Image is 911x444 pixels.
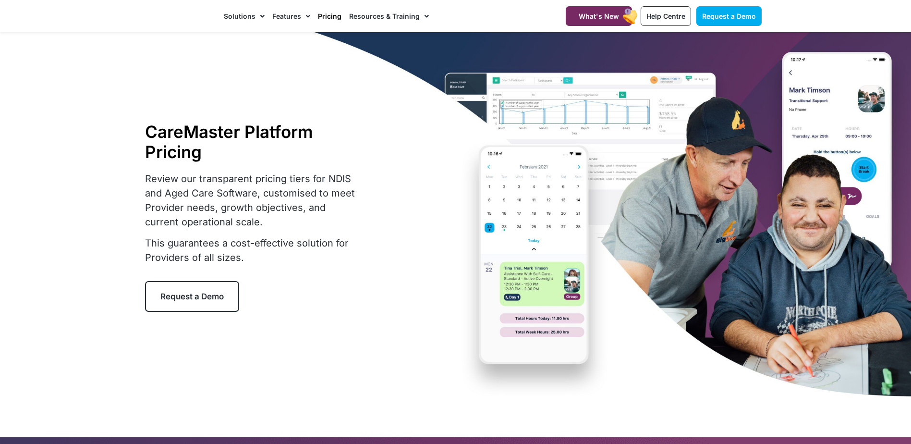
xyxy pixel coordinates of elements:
a: Help Centre [641,6,691,26]
p: Review our transparent pricing tiers for NDIS and Aged Care Software, customised to meet Provider... [145,172,361,229]
span: What's New [579,12,619,20]
a: Request a Demo [696,6,762,26]
span: Request a Demo [702,12,756,20]
span: Request a Demo [160,292,224,301]
a: What's New [566,6,632,26]
span: Help Centre [646,12,685,20]
h1: CareMaster Platform Pricing [145,122,361,162]
a: Request a Demo [145,281,239,312]
img: CareMaster Logo [150,9,215,24]
p: This guarantees a cost-effective solution for Providers of all sizes. [145,236,361,265]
